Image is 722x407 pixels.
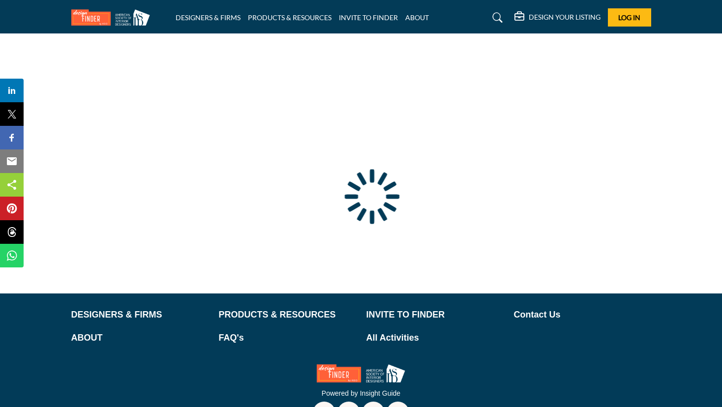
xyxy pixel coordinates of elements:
[71,308,209,321] a: DESIGNERS & FIRMS
[248,13,331,22] a: PRODUCTS & RESOURCES
[317,364,405,382] img: No Site Logo
[514,308,651,321] a: Contact Us
[71,9,155,26] img: Site Logo
[176,13,241,22] a: DESIGNERS & FIRMS
[514,12,601,24] div: DESIGN YOUR LISTING
[71,331,209,345] a: ABOUT
[405,13,429,22] a: ABOUT
[366,308,504,321] a: INVITE TO FINDER
[529,13,601,22] h5: DESIGN YOUR LISTING
[219,331,356,345] a: FAQ's
[322,389,400,397] a: Powered by Insight Guide
[339,13,398,22] a: INVITE TO FINDER
[366,331,504,345] a: All Activities
[219,308,356,321] a: PRODUCTS & RESOURCES
[483,10,509,26] a: Search
[618,13,640,22] span: Log In
[608,8,651,27] button: Log In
